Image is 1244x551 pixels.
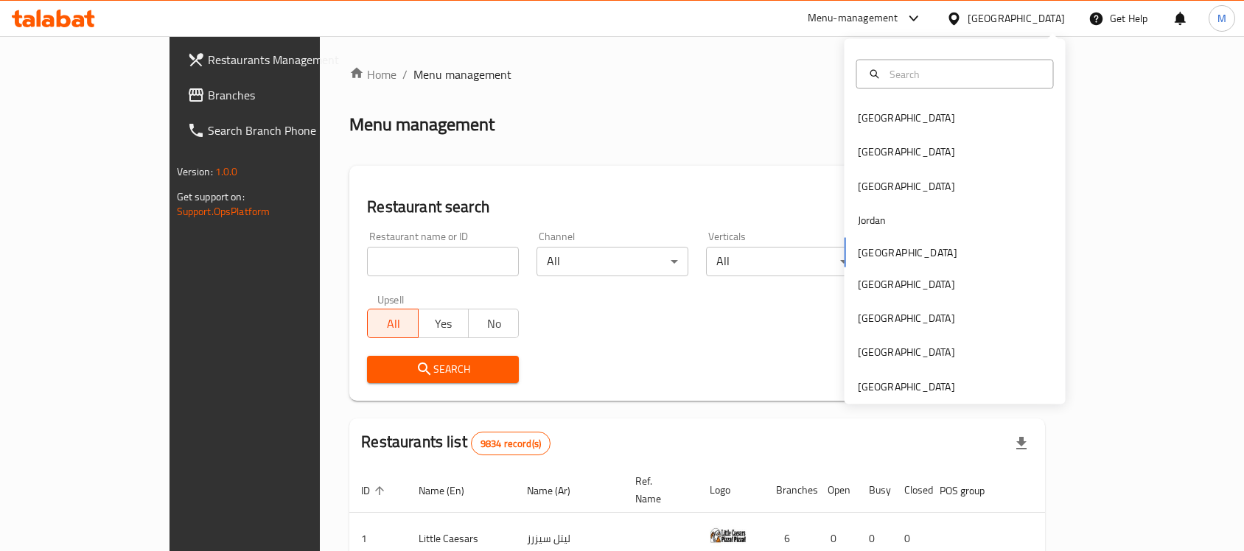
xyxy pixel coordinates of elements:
[215,162,238,181] span: 1.0.0
[698,468,764,513] th: Logo
[402,66,408,83] li: /
[424,313,463,334] span: Yes
[537,247,688,276] div: All
[808,10,898,27] div: Menu-management
[892,468,928,513] th: Closed
[706,247,858,276] div: All
[367,309,418,338] button: All
[764,468,816,513] th: Branches
[858,310,955,326] div: [GEOGRAPHIC_DATA]
[175,42,377,77] a: Restaurants Management
[858,110,955,126] div: [GEOGRAPHIC_DATA]
[475,313,513,334] span: No
[379,360,507,379] span: Search
[349,113,495,136] h2: Menu management
[884,66,1044,82] input: Search
[367,247,519,276] input: Search for restaurant name or ID..
[177,162,213,181] span: Version:
[635,472,680,508] span: Ref. Name
[468,309,519,338] button: No
[413,66,511,83] span: Menu management
[472,437,550,451] span: 9834 record(s)
[208,122,366,139] span: Search Branch Phone
[858,212,887,228] div: Jordan
[367,356,519,383] button: Search
[858,275,955,292] div: [GEOGRAPHIC_DATA]
[857,468,892,513] th: Busy
[175,113,377,148] a: Search Branch Phone
[175,77,377,113] a: Branches
[858,378,955,394] div: [GEOGRAPHIC_DATA]
[968,10,1065,27] div: [GEOGRAPHIC_DATA]
[858,144,955,160] div: [GEOGRAPHIC_DATA]
[858,178,955,194] div: [GEOGRAPHIC_DATA]
[208,86,366,104] span: Branches
[419,482,483,499] span: Name (En)
[177,187,245,206] span: Get support on:
[1217,10,1226,27] span: M
[1004,426,1039,461] div: Export file
[349,66,1045,83] nav: breadcrumb
[361,431,551,455] h2: Restaurants list
[367,196,1027,218] h2: Restaurant search
[361,482,389,499] span: ID
[374,313,412,334] span: All
[418,309,469,338] button: Yes
[377,294,405,304] label: Upsell
[177,202,270,221] a: Support.OpsPlatform
[208,51,366,69] span: Restaurants Management
[816,468,857,513] th: Open
[527,482,590,499] span: Name (Ar)
[858,344,955,360] div: [GEOGRAPHIC_DATA]
[471,432,551,455] div: Total records count
[940,482,1004,499] span: POS group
